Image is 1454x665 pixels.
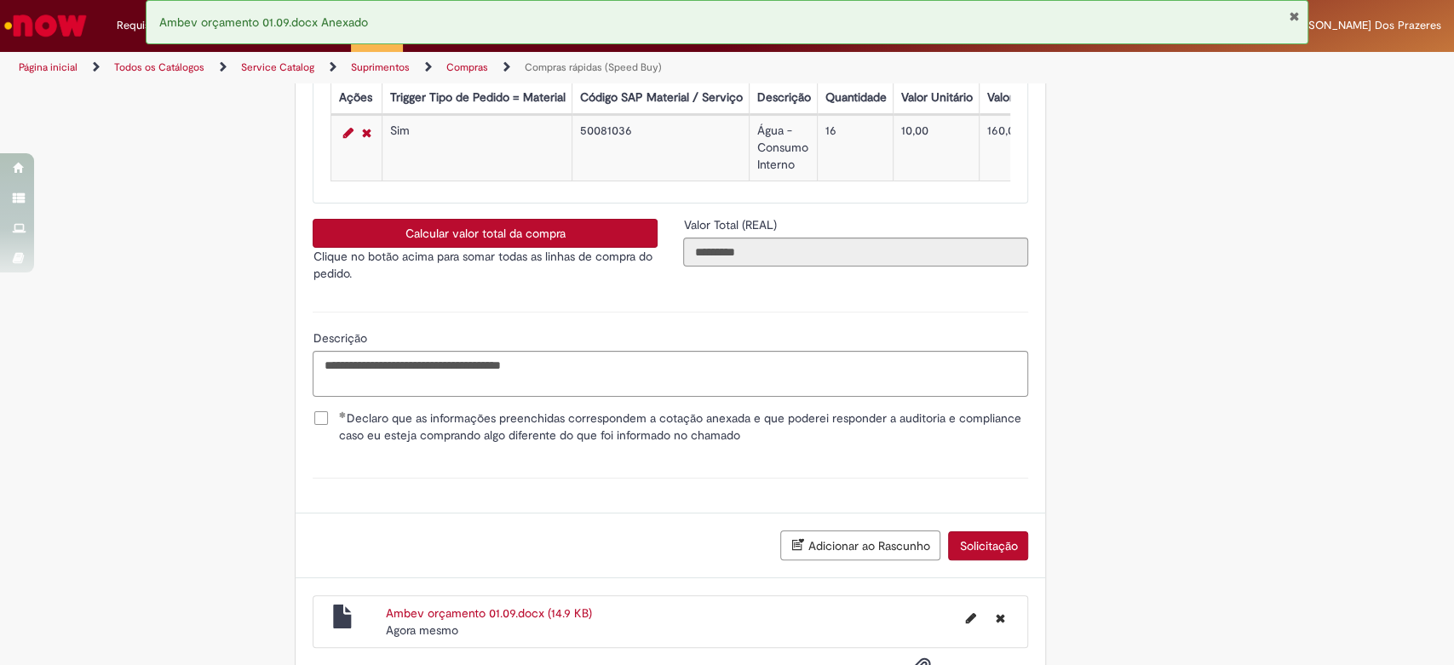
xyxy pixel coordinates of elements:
[818,83,894,114] th: Quantidade
[525,60,662,74] a: Compras rápidas (Speed Buy)
[117,17,176,34] span: Requisições
[19,60,78,74] a: Página inicial
[683,216,779,233] label: Somente leitura - Valor Total (REAL)
[331,83,382,114] th: Ações
[818,116,894,181] td: 16
[1285,18,1441,32] span: [PERSON_NAME] Dos Prazeres
[13,52,957,83] ul: Trilhas de página
[1288,9,1299,23] button: Fechar Notificação
[382,83,572,114] th: Trigger Tipo de Pedido = Material
[313,351,1028,397] textarea: Descrição
[241,60,314,74] a: Service Catalog
[750,83,818,114] th: Descrição
[386,622,458,638] span: Agora mesmo
[955,605,986,632] button: Editar nome de arquivo Ambev orçamento 01.09.docx
[683,238,1028,267] input: Valor Total (REAL)
[313,330,370,346] span: Descrição
[313,248,658,282] p: Clique no botão acima para somar todas as linhas de compra do pedido.
[750,116,818,181] td: Água - Consumo Interno
[980,116,1089,181] td: 160,00
[894,116,980,181] td: 10,00
[338,410,1028,444] span: Declaro que as informações preenchidas correspondem a cotação anexada e que poderei responder a a...
[780,530,940,560] button: Adicionar ao Rascunho
[572,116,750,181] td: 50081036
[2,9,89,43] img: ServiceNow
[338,123,357,143] a: Editar Linha 1
[894,83,980,114] th: Valor Unitário
[683,217,779,232] span: Somente leitura - Valor Total (REAL)
[114,60,204,74] a: Todos os Catálogos
[446,60,488,74] a: Compras
[351,60,410,74] a: Suprimentos
[338,411,346,418] span: Obrigatório Preenchido
[386,622,458,638] time: 01/10/2025 13:31:22
[572,83,750,114] th: Código SAP Material / Serviço
[357,123,375,143] a: Remover linha 1
[159,14,368,30] span: Ambev orçamento 01.09.docx Anexado
[382,116,572,181] td: Sim
[985,605,1014,632] button: Excluir Ambev orçamento 01.09.docx
[313,219,658,248] button: Calcular valor total da compra
[980,83,1089,114] th: Valor Total Moeda
[386,605,592,621] a: Ambev orçamento 01.09.docx (14.9 KB)
[948,531,1028,560] button: Solicitação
